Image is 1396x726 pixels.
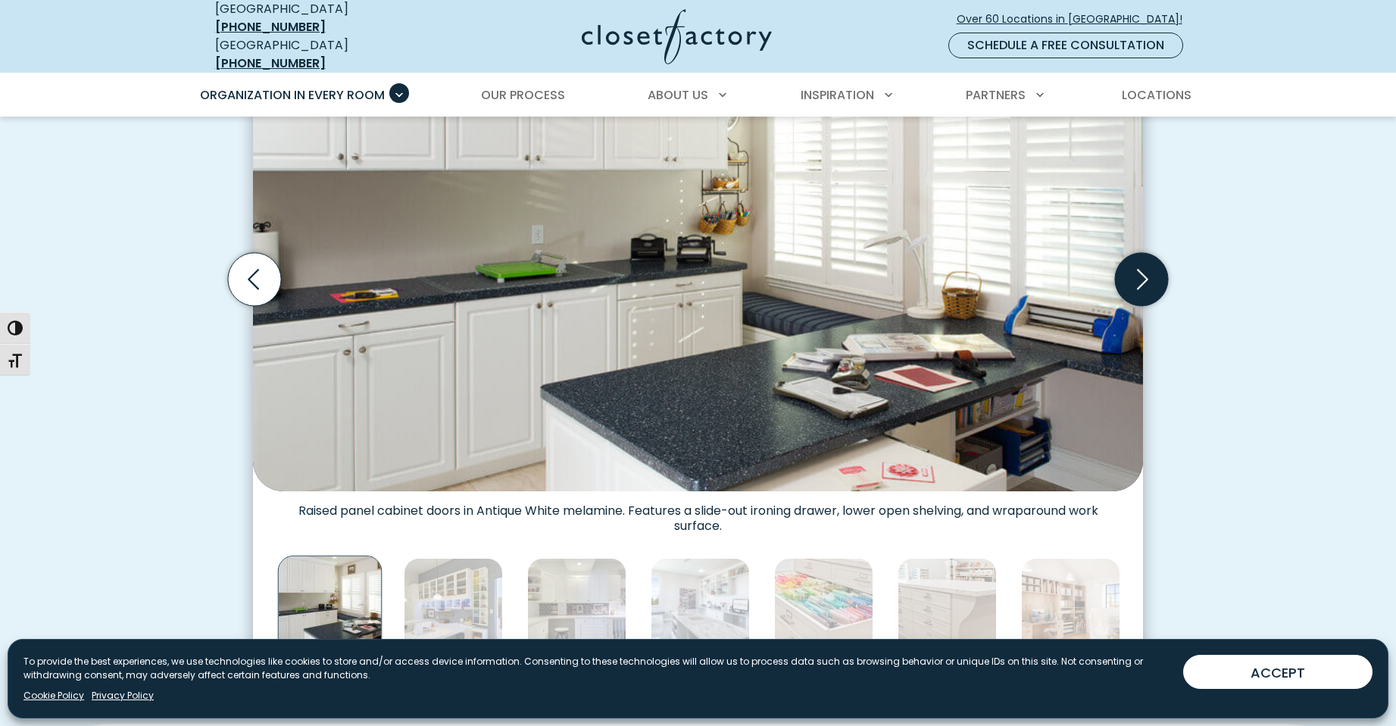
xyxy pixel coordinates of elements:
[801,86,874,104] span: Inspiration
[966,86,1026,104] span: Partners
[648,86,708,104] span: About Us
[200,86,385,104] span: Organization in Every Room
[215,55,326,72] a: [PHONE_NUMBER]
[222,247,287,312] button: Previous slide
[957,11,1195,27] span: Over 60 Locations in [GEOGRAPHIC_DATA]!
[23,655,1171,682] p: To provide the best experiences, we use technologies like cookies to store and/or access device i...
[774,558,873,657] img: Fabric organization in craft room
[898,558,997,657] img: Craft island in Skye melamine with Shaker drawer fronts, marble-look countertop, and decorative p...
[651,558,750,657] img: Custom craft room with craft station center island
[278,556,383,660] img: Custom craft room Raised Panel cabinet doors in Antique White melamine with a dark solid-surface ...
[481,86,565,104] span: Our Process
[92,689,154,703] a: Privacy Policy
[215,36,435,73] div: [GEOGRAPHIC_DATA]
[527,558,626,657] img: Craft White Chocolate Shaker cabinetry with flat file drawers, vertical paper slots, and a built-...
[404,558,503,657] img: Craft room organization with Glass-front upper cabinets with Shaker frames in White Chocolate mel...
[253,26,1143,491] img: Custom craft room Raised Panel cabinet doors in Antique White melamine with a dark solid-surface ...
[23,689,84,703] a: Cookie Policy
[948,33,1183,58] a: Schedule a Free Consultation
[1122,86,1191,104] span: Locations
[1021,558,1120,657] img: Custom craft room & art studio open shelving in Rhapsody melamine with vertical canvas slots, pap...
[189,74,1207,117] nav: Primary Menu
[1183,655,1373,689] button: ACCEPT
[956,6,1195,33] a: Over 60 Locations in [GEOGRAPHIC_DATA]!
[1109,247,1174,312] button: Next slide
[253,491,1143,534] figcaption: Raised panel cabinet doors in Antique White melamine. Features a slide-out ironing drawer, lower ...
[582,9,772,64] img: Closet Factory Logo
[215,18,326,36] a: [PHONE_NUMBER]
